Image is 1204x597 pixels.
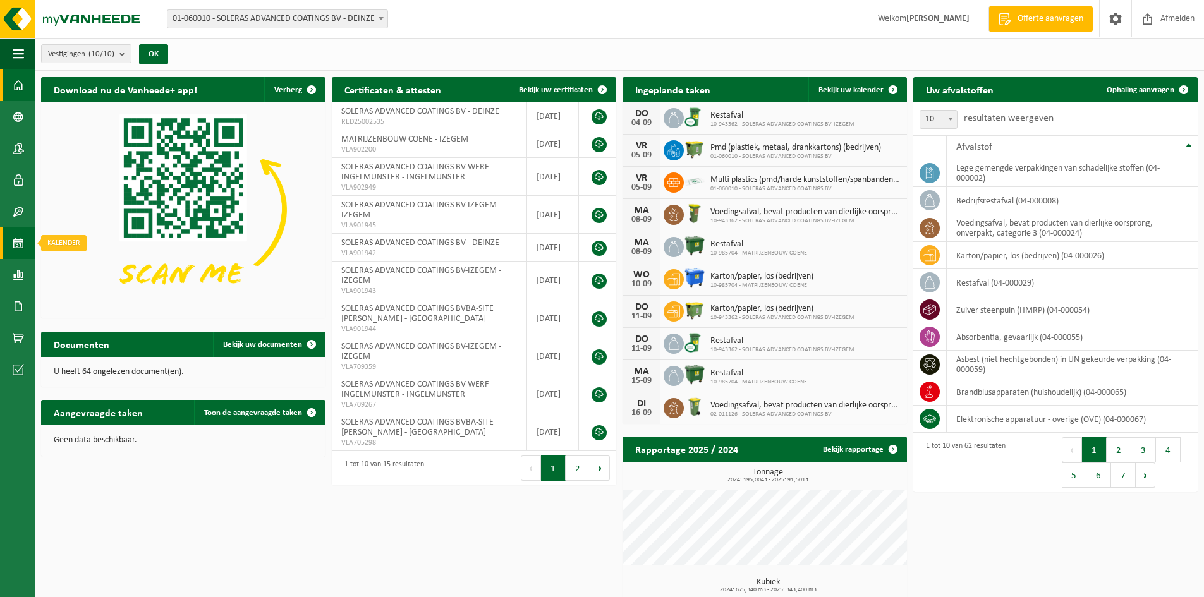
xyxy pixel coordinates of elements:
div: DO [629,334,654,344]
img: WB-1100-HPE-GN-01 [684,235,705,256]
span: 2024: 195,004 t - 2025: 91,501 t [629,477,907,483]
div: DO [629,302,654,312]
span: Restafval [710,239,807,250]
button: 2 [1107,437,1131,462]
td: lege gemengde verpakkingen van schadelijke stoffen (04-000002) [947,159,1198,187]
h2: Uw afvalstoffen [913,77,1006,102]
span: SOLERAS ADVANCED COATINGS BV - DEINZE [341,238,499,248]
img: WB-0060-HPE-GN-50 [684,203,705,224]
a: Bekijk uw certificaten [509,77,615,102]
p: Geen data beschikbaar. [54,436,313,445]
td: brandblusapparaten (huishoudelijk) (04-000065) [947,378,1198,406]
span: 10-985704 - MATRIJZENBOUW COENE [710,282,813,289]
div: 05-09 [629,183,654,192]
img: LP-SK-00500-LPE-16 [684,171,705,192]
div: 08-09 [629,248,654,256]
span: SOLERAS ADVANCED COATINGS BV WERF INGELMUNSTER - INGELMUNSTER [341,380,489,399]
div: 11-09 [629,344,654,353]
div: MA [629,366,654,377]
img: WB-1100-HPE-GN-01 [684,364,705,385]
div: MA [629,238,654,248]
button: OK [139,44,168,64]
td: [DATE] [527,413,579,451]
button: 2 [566,455,590,481]
span: SOLERAS ADVANCED COATINGS BVBA-SITE [PERSON_NAME] - [GEOGRAPHIC_DATA] [341,418,494,437]
span: Verberg [274,86,302,94]
h2: Certificaten & attesten [332,77,454,102]
div: 1 tot 10 van 62 resultaten [920,436,1006,489]
a: Ophaling aanvragen [1097,77,1196,102]
img: WB-1100-HPE-GN-50 [684,138,705,160]
a: Bekijk uw kalender [808,77,906,102]
a: Bekijk uw documenten [213,332,324,357]
button: Vestigingen(10/10) [41,44,131,63]
span: 2024: 675,340 m3 - 2025: 343,400 m3 [629,587,907,593]
td: asbest (niet hechtgebonden) in UN gekeurde verpakking (04-000059) [947,351,1198,378]
a: Offerte aanvragen [988,6,1093,32]
div: 08-09 [629,215,654,224]
span: 10-943362 - SOLERAS ADVANCED COATINGS BV-IZEGEM [710,121,854,128]
span: RED25002535 [341,117,517,127]
span: Multi plastics (pmd/harde kunststoffen/spanbanden/eps/folie naturel/folie gemeng... [710,175,901,185]
button: Verberg [264,77,324,102]
div: 10-09 [629,280,654,289]
span: 10-943362 - SOLERAS ADVANCED COATINGS BV-IZEGEM [710,346,854,354]
span: Afvalstof [956,142,992,152]
img: WB-0240-CU [684,332,705,353]
span: Restafval [710,336,854,346]
button: Previous [521,455,541,481]
span: VLA901945 [341,220,517,231]
td: [DATE] [527,262,579,299]
button: 4 [1156,437,1181,462]
h3: Tonnage [629,468,907,483]
span: Ophaling aanvragen [1107,86,1174,94]
img: WB-0240-CU [684,106,705,128]
span: 10-943362 - SOLERAS ADVANCED COATINGS BV-IZEGEM [710,314,854,322]
img: WB-1100-HPE-BE-01 [684,267,705,289]
td: elektronische apparatuur - overige (OVE) (04-000067) [947,406,1198,433]
span: VLA902200 [341,145,517,155]
td: [DATE] [527,158,579,196]
img: WB-0140-HPE-GN-50 [684,396,705,418]
img: WB-1100-HPE-GN-50 [684,299,705,321]
button: 1 [1082,437,1107,462]
td: bedrijfsrestafval (04-000008) [947,187,1198,214]
div: DO [629,109,654,119]
span: VLA705298 [341,438,517,448]
span: VLA709267 [341,400,517,410]
div: 15-09 [629,377,654,385]
strong: [PERSON_NAME] [906,14,970,23]
span: MATRIJZENBOUW COENE - IZEGEM [341,135,468,144]
td: karton/papier, los (bedrijven) (04-000026) [947,242,1198,269]
span: 01-060010 - SOLERAS ADVANCED COATINGS BV [710,185,901,193]
span: 10 [920,111,957,128]
div: WO [629,270,654,280]
span: Restafval [710,111,854,121]
button: 5 [1062,462,1086,488]
div: VR [629,141,654,151]
span: Vestigingen [48,45,114,64]
h2: Documenten [41,332,122,356]
span: Voedingsafval, bevat producten van dierlijke oorsprong, onverpakt, categorie 3 [710,401,901,411]
count: (10/10) [88,50,114,58]
div: DI [629,399,654,409]
a: Bekijk rapportage [813,437,906,462]
span: Karton/papier, los (bedrijven) [710,272,813,282]
h2: Aangevraagde taken [41,400,155,425]
span: VLA709359 [341,362,517,372]
span: Offerte aanvragen [1014,13,1086,25]
span: 02-011126 - SOLERAS ADVANCED COATINGS BV [710,411,901,418]
td: [DATE] [527,130,579,158]
span: Bekijk uw documenten [223,341,302,349]
a: Toon de aangevraagde taken [194,400,324,425]
td: [DATE] [527,102,579,130]
button: 6 [1086,462,1111,488]
td: [DATE] [527,337,579,375]
h2: Rapportage 2025 / 2024 [623,437,751,461]
div: 05-09 [629,151,654,160]
button: Next [1136,462,1155,488]
span: SOLERAS ADVANCED COATINGS BV-IZEGEM - IZEGEM [341,342,501,361]
h2: Ingeplande taken [623,77,723,102]
span: VLA902949 [341,183,517,193]
span: 01-060010 - SOLERAS ADVANCED COATINGS BV - DEINZE [167,10,387,28]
